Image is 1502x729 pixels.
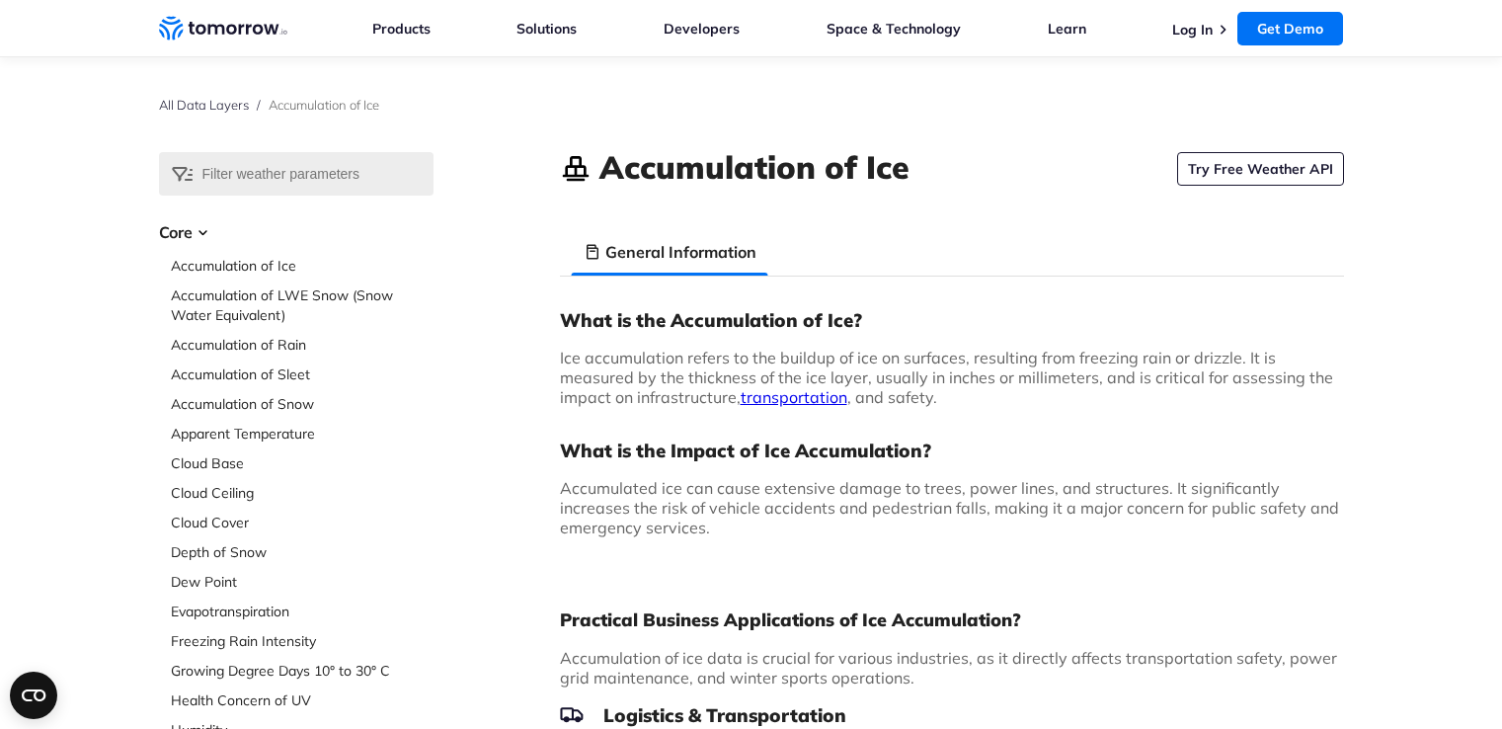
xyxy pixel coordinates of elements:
[560,608,1344,632] h2: Practical Business Applications of Ice Accumulation?
[372,20,431,38] a: Products
[560,308,1344,332] h3: What is the Accumulation of Ice?
[560,703,1344,727] h3: Logistics & Transportation
[1237,12,1343,45] a: Get Demo
[516,20,577,38] a: Solutions
[171,394,434,414] a: Accumulation of Snow
[171,602,434,621] a: Evapotranspiration
[1172,21,1213,39] a: Log In
[560,348,1333,407] span: Ice accumulation refers to the buildup of ice on surfaces, resulting from freezing rain or drizzl...
[572,228,768,276] li: General Information
[171,483,434,503] a: Cloud Ceiling
[269,97,379,113] span: Accumulation of Ice
[171,542,434,562] a: Depth of Snow
[605,240,756,264] h3: General Information
[171,631,434,651] a: Freezing Rain Intensity
[741,387,847,407] a: transportation
[171,335,434,355] a: Accumulation of Rain
[171,256,434,276] a: Accumulation of Ice
[171,424,434,444] a: Apparent Temperature
[171,364,434,384] a: Accumulation of Sleet
[560,478,1339,537] span: Accumulated ice can cause extensive damage to trees, power lines, and structures. It significantl...
[664,20,740,38] a: Developers
[1177,152,1344,186] a: Try Free Weather API
[560,439,1344,462] h3: What is the Impact of Ice Accumulation?
[171,453,434,473] a: Cloud Base
[171,690,434,710] a: Health Concern of UV
[159,14,287,43] a: Home link
[599,145,909,189] h1: Accumulation of Ice
[1048,20,1086,38] a: Learn
[257,97,261,113] span: /
[171,661,434,681] a: Growing Degree Days 10° to 30° C
[159,152,434,196] input: Filter weather parameters
[827,20,961,38] a: Space & Technology
[159,220,434,244] h3: Core
[159,97,249,113] a: All Data Layers
[171,572,434,592] a: Dew Point
[171,285,434,325] a: Accumulation of LWE Snow (Snow Water Equivalent)
[10,672,57,719] button: Open CMP widget
[171,513,434,532] a: Cloud Cover
[560,648,1337,688] span: Accumulation of ice data is crucial for various industries, as it directly affects transportation...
